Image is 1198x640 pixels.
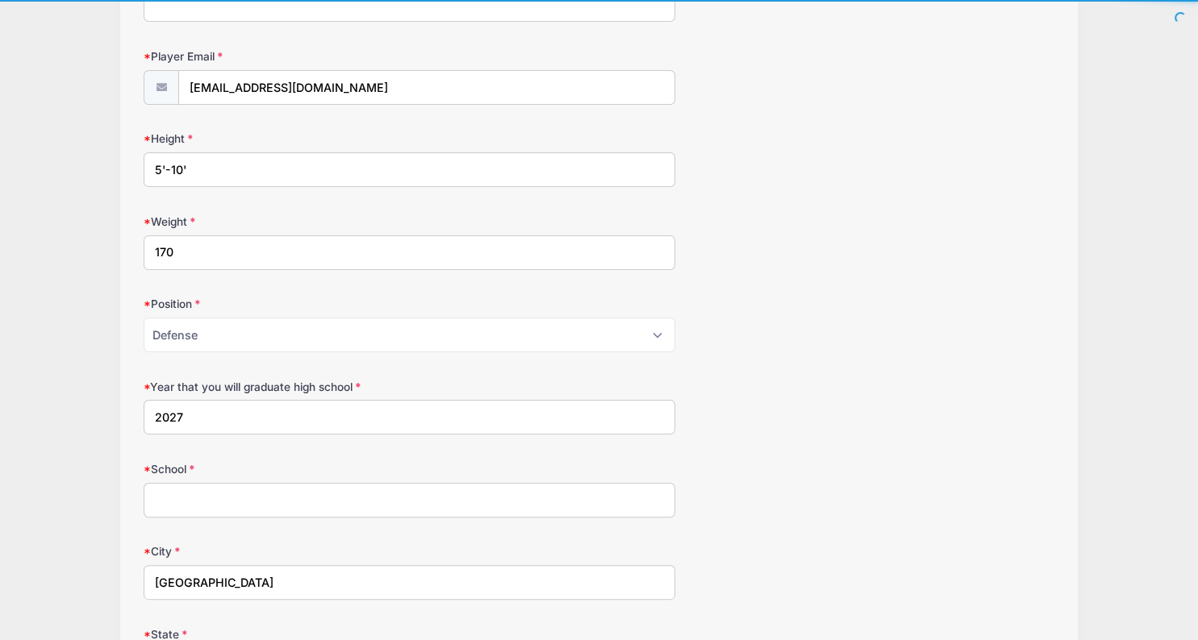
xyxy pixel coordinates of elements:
[144,48,447,64] label: Player Email
[144,461,447,477] label: School
[144,214,447,230] label: Weight
[144,296,447,312] label: Position
[144,379,447,395] label: Year that you will graduate high school
[144,131,447,147] label: Height
[144,543,447,559] label: City
[178,70,674,105] input: email@email.com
